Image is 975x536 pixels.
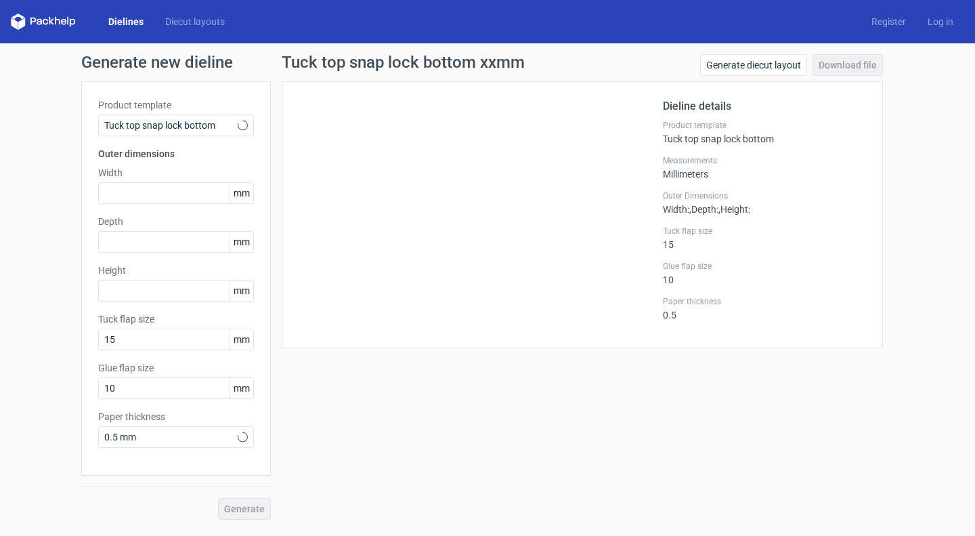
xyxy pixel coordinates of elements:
span: mm [230,329,253,350]
h1: Tuck top snap lock bottom xxmm [282,54,525,70]
div: 10 [663,261,866,285]
label: Paper thickness [98,410,254,424]
span: Tuck top snap lock bottom [104,119,238,132]
div: 0.5 [663,296,866,321]
label: Paper thickness [663,296,866,307]
label: Glue flap size [663,261,866,272]
span: mm [230,281,253,301]
span: mm [230,232,253,252]
span: , Depth : [689,204,718,215]
a: Generate diecut layout [700,54,807,76]
label: Depth [98,215,254,228]
span: mm [230,183,253,203]
label: Height [98,264,254,277]
span: 0.5 mm [104,430,238,444]
label: Measurements [663,155,866,166]
div: Millimeters [663,155,866,180]
a: Log in [917,15,964,28]
label: Product template [663,120,866,131]
span: Width : [663,204,689,215]
h2: Dieline details [663,98,866,115]
label: Tuck flap size [663,226,866,236]
label: Tuck flap size [98,312,254,326]
a: Dielines [97,15,154,28]
span: , Height : [718,204,750,215]
h3: Outer dimensions [98,147,254,161]
label: Glue flap size [98,361,254,375]
label: Width [98,166,254,180]
div: 15 [663,226,866,250]
a: Diecut layouts [154,15,236,28]
a: Register [861,15,917,28]
label: Product template [98,98,254,112]
div: Tuck top snap lock bottom [663,120,866,144]
h1: Generate new dieline [81,54,894,70]
span: mm [230,378,253,398]
label: Outer Dimensions [663,190,866,201]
